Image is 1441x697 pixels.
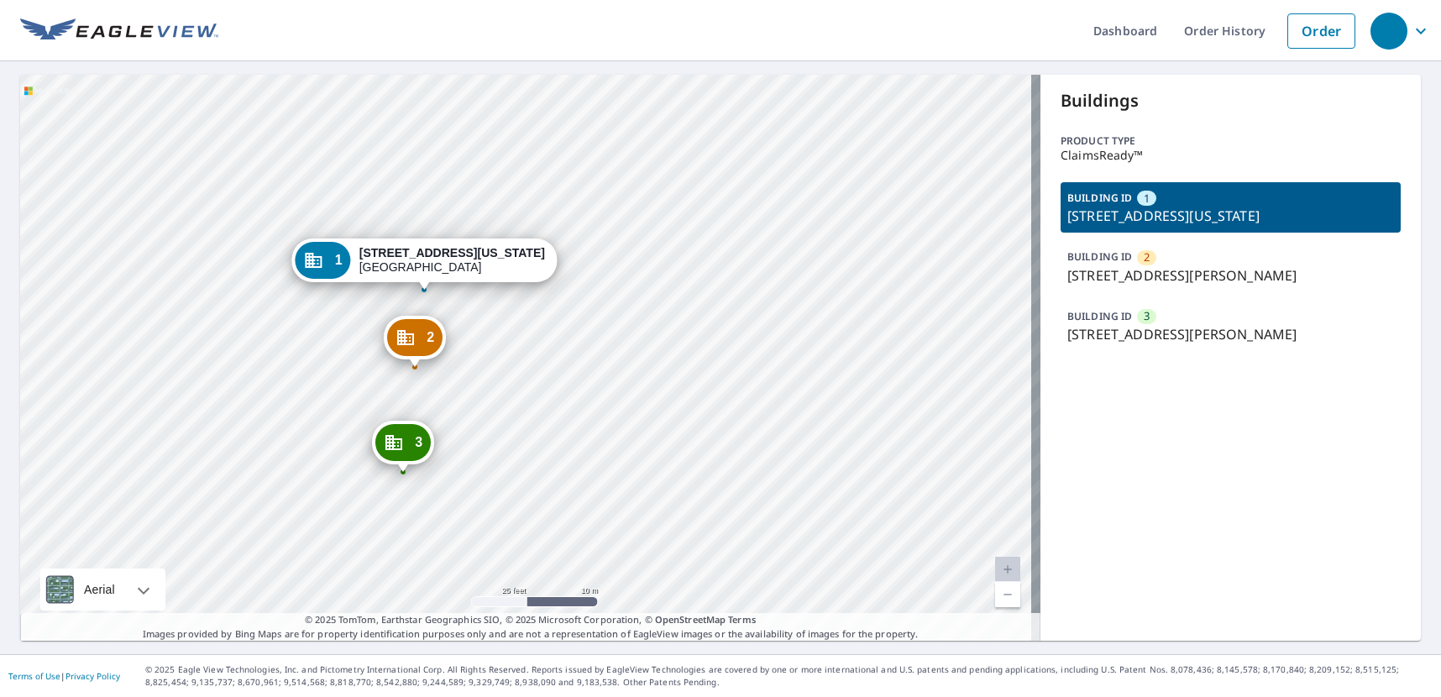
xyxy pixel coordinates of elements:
span: 3 [1144,308,1150,324]
a: Privacy Policy [65,670,120,682]
div: Dropped pin, building 1, Commercial property, 901 W Texas Ave Wichita, KS 67213 [292,238,557,291]
span: 2 [427,331,434,343]
span: 1 [1144,191,1150,207]
div: Dropped pin, building 3, Commercial property, 902 W Burton St Wichita, KS 67213 [372,421,434,473]
p: | [8,671,120,681]
span: 2 [1144,249,1150,265]
div: Aerial [40,569,165,611]
p: BUILDING ID [1067,309,1132,323]
p: ClaimsReady™ [1061,149,1401,162]
div: Dropped pin, building 2, Commercial property, 902 W Burton St Wichita, KS 67213 [384,316,446,368]
a: Current Level 20, Zoom In Disabled [995,557,1020,582]
p: Product type [1061,134,1401,149]
p: BUILDING ID [1067,249,1132,264]
span: 1 [335,254,343,266]
div: [GEOGRAPHIC_DATA] [359,246,545,275]
a: Order [1287,13,1355,49]
a: Terms of Use [8,670,60,682]
p: [STREET_ADDRESS][US_STATE] [1067,206,1394,226]
span: © 2025 TomTom, Earthstar Geographics SIO, © 2025 Microsoft Corporation, © [305,613,756,627]
strong: [STREET_ADDRESS][US_STATE] [359,246,545,259]
div: Aerial [79,569,120,611]
p: Images provided by Bing Maps are for property identification purposes only and are not a represen... [20,613,1040,641]
p: [STREET_ADDRESS][PERSON_NAME] [1067,324,1394,344]
span: 3 [415,436,422,448]
p: Buildings [1061,88,1401,113]
a: Current Level 20, Zoom Out [995,582,1020,607]
p: [STREET_ADDRESS][PERSON_NAME] [1067,265,1394,286]
img: EV Logo [20,18,218,44]
a: OpenStreetMap [655,613,726,626]
p: BUILDING ID [1067,191,1132,205]
a: Terms [728,613,756,626]
p: © 2025 Eagle View Technologies, Inc. and Pictometry International Corp. All Rights Reserved. Repo... [145,663,1433,689]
